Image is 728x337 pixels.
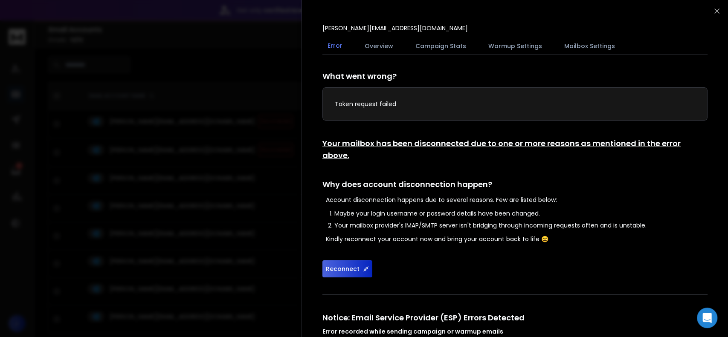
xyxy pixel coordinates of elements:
li: Your mailbox provider's IMAP/SMTP server isn't bridging through incoming requests often and is un... [334,221,708,230]
h1: Why does account disconnection happen? [322,179,708,190]
p: Token request failed [335,100,695,108]
h1: Notice: Email Service Provider (ESP) Errors Detected [322,312,708,336]
h1: Your mailbox has been disconnected due to one or more reasons as mentioned in the error above. [322,138,708,161]
li: Maybe your login username or password details have been changed. [334,209,708,218]
button: Reconnect [322,260,372,277]
p: Account disconnection happens due to several reasons. Few are listed below: [326,196,708,204]
button: Error [322,36,348,56]
button: Campaign Stats [410,37,471,55]
button: Overview [360,37,398,55]
button: Mailbox Settings [559,37,620,55]
button: Warmup Settings [483,37,547,55]
p: Kindly reconnect your account now and bring your account back to life 😄 [326,235,708,243]
div: Open Intercom Messenger [697,308,717,328]
h4: Error recorded while sending campaign or warmup emails [322,327,708,336]
h1: What went wrong? [322,70,708,82]
p: [PERSON_NAME][EMAIL_ADDRESS][DOMAIN_NAME] [322,24,468,32]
